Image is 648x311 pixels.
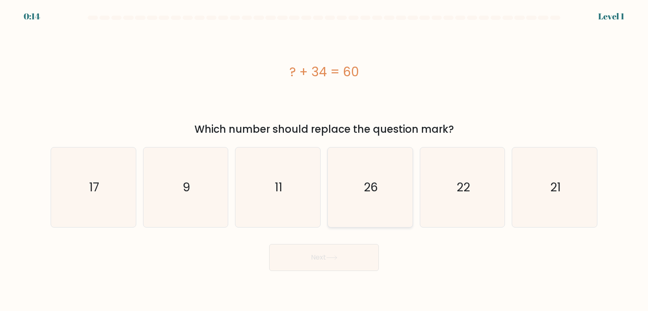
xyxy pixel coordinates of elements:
[56,122,592,137] div: Which number should replace the question mark?
[51,62,597,81] div: ? + 34 = 60
[269,244,379,271] button: Next
[598,10,624,23] div: Level 1
[24,10,40,23] div: 0:14
[183,179,190,196] text: 9
[275,179,283,196] text: 11
[89,179,99,196] text: 17
[364,179,378,196] text: 26
[456,179,470,196] text: 22
[550,179,561,196] text: 21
